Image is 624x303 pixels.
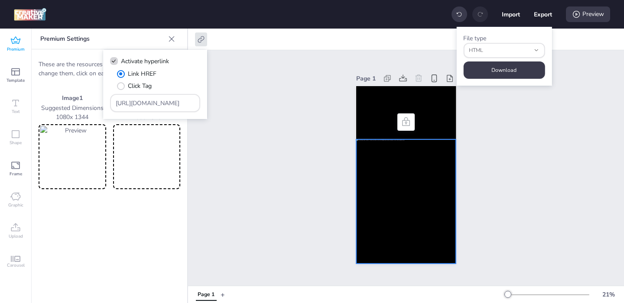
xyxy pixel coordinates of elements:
span: Carousel [7,262,25,269]
img: logo Creative Maker [14,8,46,21]
button: Export [534,5,552,23]
div: Preview [566,6,610,22]
span: Link HREF [128,69,156,78]
button: fileType [463,43,545,58]
span: Click Tag [128,81,152,90]
div: 21 % [598,290,619,299]
span: Shape [10,139,22,146]
span: Upload [9,233,23,240]
span: Premium [7,46,25,53]
input: Type URL [116,99,195,108]
span: Template [6,77,25,84]
p: These are the resources of the premium creative. To change them, click on each one to replace it. [39,60,180,78]
p: Premium Settings [40,29,165,49]
div: Page 1 [198,291,214,299]
div: Page 1 [356,74,378,83]
button: Download [463,61,545,79]
span: Activate hyperlink [121,57,169,66]
button: + [221,287,225,302]
div: Tabs [192,287,221,302]
span: Frame [10,171,22,177]
img: Preview [40,126,104,187]
label: File type [463,34,486,42]
span: Text [12,108,20,115]
button: Import [502,5,520,23]
p: 1080 x 1344 [39,113,106,122]
p: Image 1 [39,93,106,103]
p: Suggested Dimensions [39,103,106,113]
span: Graphic [8,202,23,209]
span: HTML [469,47,530,55]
